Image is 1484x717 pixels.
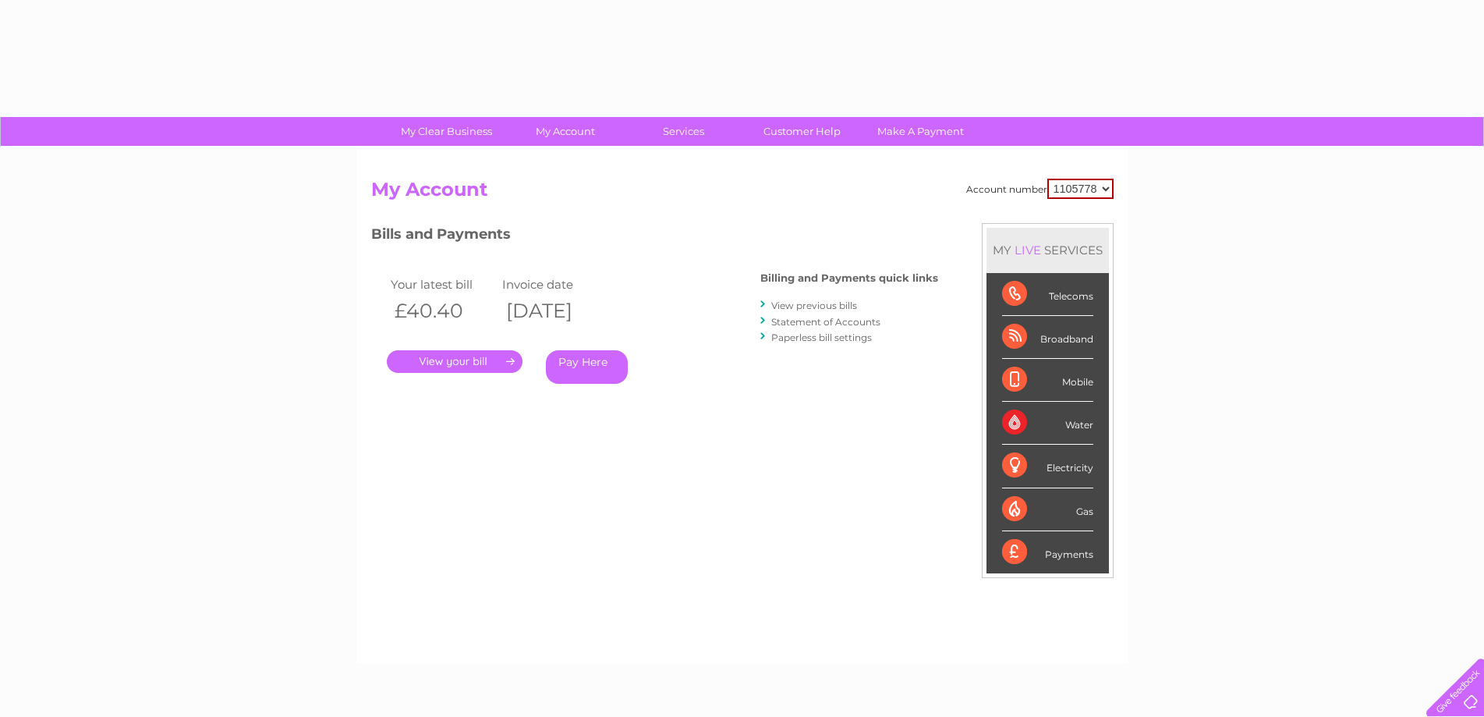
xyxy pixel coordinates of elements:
div: Telecoms [1002,273,1093,316]
a: My Account [501,117,629,146]
a: View previous bills [771,300,857,311]
div: Water [1002,402,1093,445]
h2: My Account [371,179,1114,208]
a: Services [619,117,748,146]
div: Broadband [1002,316,1093,359]
a: . [387,350,522,373]
div: Gas [1002,488,1093,531]
div: Payments [1002,531,1093,573]
a: My Clear Business [382,117,511,146]
a: Customer Help [738,117,866,146]
div: Electricity [1002,445,1093,488]
div: Account number [966,179,1114,199]
a: Paperless bill settings [771,332,872,343]
a: Pay Here [546,350,628,384]
div: Mobile [1002,359,1093,402]
h3: Bills and Payments [371,223,938,250]
h4: Billing and Payments quick links [760,272,938,284]
th: £40.40 [387,295,499,327]
th: [DATE] [498,295,611,327]
div: MY SERVICES [986,228,1109,272]
td: Your latest bill [387,274,499,295]
a: Statement of Accounts [771,316,880,328]
a: Make A Payment [856,117,985,146]
td: Invoice date [498,274,611,295]
div: LIVE [1011,243,1044,257]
